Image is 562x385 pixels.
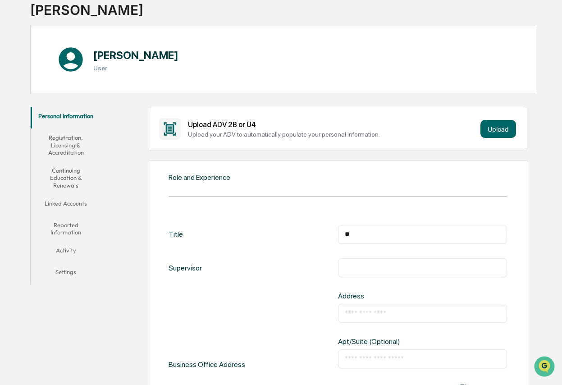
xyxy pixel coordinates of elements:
[31,128,101,161] button: Registration, Licensing & Accreditation
[169,173,230,182] div: Role and Experience
[5,127,60,143] a: 🔎Data Lookup
[188,131,477,138] div: Upload your ADV to automatically populate your personal information.
[90,153,109,160] span: Pylon
[62,110,115,126] a: 🗄️Attestations
[31,107,101,284] div: secondary tabs example
[31,241,101,263] button: Activity
[31,194,101,216] button: Linked Accounts
[74,114,112,123] span: Attestations
[338,292,414,300] div: Address
[18,131,57,140] span: Data Lookup
[31,107,101,128] button: Personal Information
[31,78,114,85] div: We're available if you need us!
[338,337,414,346] div: Apt/Suite (Optional)
[31,69,148,78] div: Start new chat
[169,258,202,277] div: Supervisor
[64,152,109,160] a: Powered byPylon
[9,69,25,85] img: 1746055101610-c473b297-6a78-478c-a979-82029cc54cd1
[18,114,58,123] span: Preclearance
[9,115,16,122] div: 🖐️
[188,120,477,129] div: Upload ADV 2B or U4
[153,72,164,82] button: Start new chat
[65,115,73,122] div: 🗄️
[93,49,178,62] h1: [PERSON_NAME]
[31,216,101,242] button: Reported Information
[5,110,62,126] a: 🖐️Preclearance
[533,355,557,380] iframe: Open customer support
[31,161,101,194] button: Continuing Education & Renewals
[480,120,516,138] button: Upload
[169,225,183,244] div: Title
[93,64,178,72] h3: User
[31,263,101,284] button: Settings
[9,19,164,33] p: How can we help?
[9,132,16,139] div: 🔎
